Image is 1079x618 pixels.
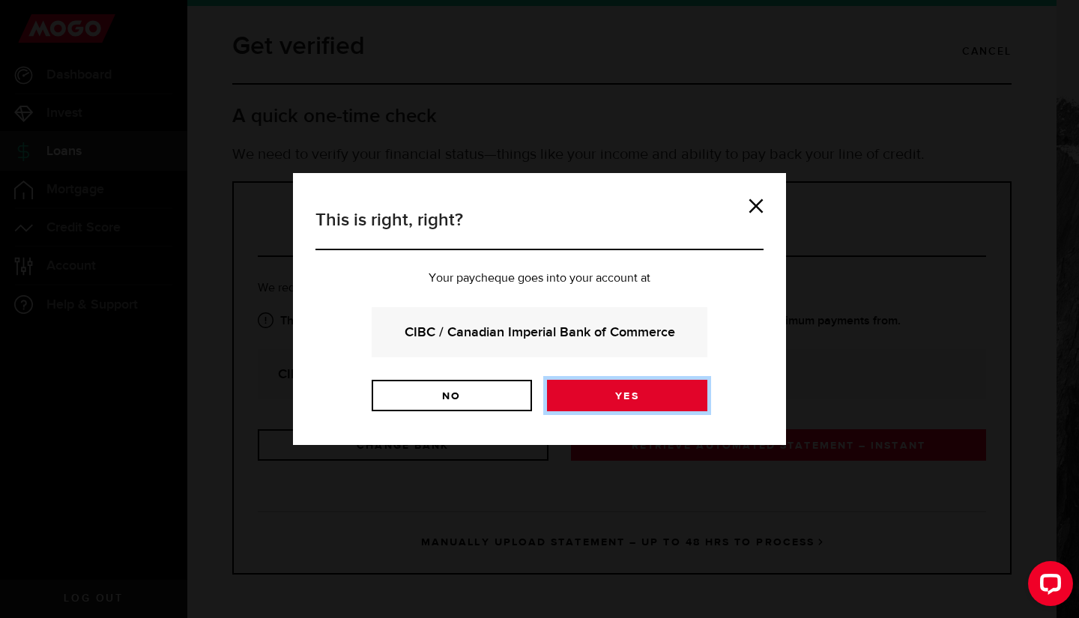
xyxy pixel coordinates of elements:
[1016,555,1079,618] iframe: LiveChat chat widget
[547,380,707,411] a: Yes
[315,207,764,250] h3: This is right, right?
[315,273,764,285] p: Your paycheque goes into your account at
[372,380,532,411] a: No
[392,322,687,342] strong: CIBC / Canadian Imperial Bank of Commerce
